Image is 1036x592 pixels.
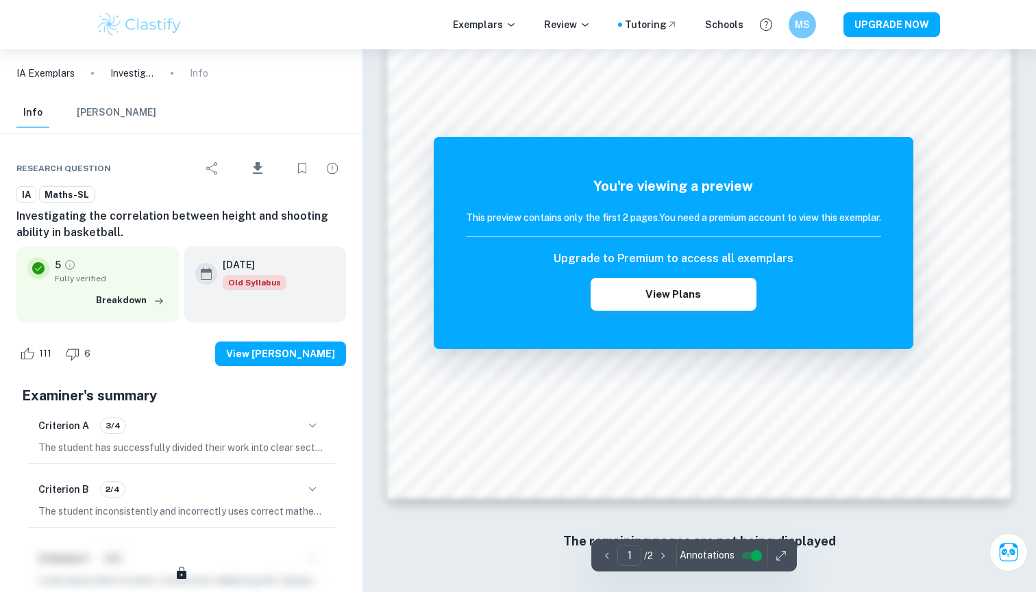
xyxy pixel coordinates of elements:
div: Share [199,155,226,182]
p: 5 [55,257,61,272]
span: 6 [77,347,98,361]
h6: MS [795,17,811,32]
h6: [DATE] [223,257,275,272]
span: Old Syllabus [223,275,286,290]
button: Info [16,98,49,128]
h6: Investigating the correlation between height and shooting ability in basketball. [16,208,346,241]
div: Bookmark [288,155,316,182]
h6: Criterion A [38,418,89,433]
div: Like [16,343,59,365]
h5: Examiner's summary [22,385,341,406]
a: Maths-SL [39,186,95,203]
div: Although this IA is written for the old math syllabus (last exam in November 2020), the current I... [223,275,286,290]
button: Ask Clai [989,533,1028,571]
p: The student has successfully divided their work into clear sections, including an introduction, b... [38,440,324,455]
h6: The remaining pages are not being displayed [416,532,983,551]
button: View Plans [591,278,756,311]
span: 111 [32,347,59,361]
button: Help and Feedback [754,13,778,36]
span: Research question [16,162,111,175]
span: IA [17,188,36,202]
p: Exemplars [453,17,517,32]
img: Clastify logo [96,11,183,38]
div: Report issue [319,155,346,182]
button: UPGRADE NOW [843,12,940,37]
p: Info [190,66,208,81]
a: Tutoring [625,17,678,32]
span: Annotations [680,548,735,563]
a: Grade fully verified [64,259,76,271]
h5: You're viewing a preview [466,176,881,196]
p: The student inconsistently and incorrectly uses correct mathematical notation, symbols, and termi... [38,504,324,519]
h6: This preview contains only the first 2 pages. You need a premium account to view this exemplar. [466,210,881,225]
button: MS [789,11,816,38]
span: 3/4 [101,420,125,432]
button: View [PERSON_NAME] [215,342,346,366]
p: / 2 [644,548,653,563]
span: 2/4 [101,483,125,496]
button: Breakdown [92,290,168,311]
p: Review [544,17,591,32]
div: Dislike [62,343,98,365]
span: Fully verified [55,272,168,285]
button: [PERSON_NAME] [77,98,156,128]
span: Maths-SL [40,188,94,202]
p: Investigating the correlation between height and shooting ability in basketball. [110,66,154,81]
a: IA Exemplars [16,66,75,81]
div: Download [229,151,286,186]
a: IA [16,186,36,203]
h6: Upgrade to Premium to access all exemplars [554,250,793,267]
a: Schools [705,17,743,32]
h6: Criterion B [38,482,89,497]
